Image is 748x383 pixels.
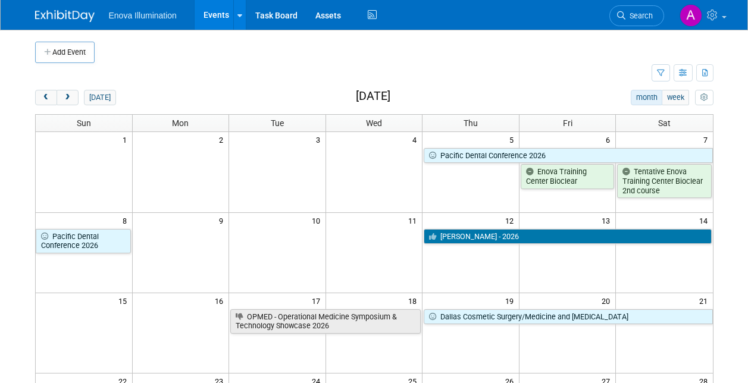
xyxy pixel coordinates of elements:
[36,229,131,253] a: Pacific Dental Conference 2026
[662,90,689,105] button: week
[214,293,229,308] span: 16
[172,118,189,128] span: Mon
[698,213,713,228] span: 14
[631,90,662,105] button: month
[609,5,664,26] a: Search
[617,164,711,198] a: Tentative Enova Training Center Bioclear 2nd course
[366,118,382,128] span: Wed
[695,90,713,105] button: myCustomButton
[600,293,615,308] span: 20
[121,213,132,228] span: 8
[356,90,390,103] h2: [DATE]
[109,11,177,20] span: Enova Illumination
[600,213,615,228] span: 13
[311,293,326,308] span: 17
[35,10,95,22] img: ExhibitDay
[698,293,713,308] span: 21
[625,11,653,20] span: Search
[218,213,229,228] span: 9
[407,293,422,308] span: 18
[424,148,712,164] a: Pacific Dental Conference 2026
[271,118,284,128] span: Tue
[680,4,702,27] img: Andrea Miller
[315,132,326,147] span: 3
[77,118,91,128] span: Sun
[35,90,57,105] button: prev
[424,309,712,325] a: Dallas Cosmetic Surgery/Medicine and [MEDICAL_DATA]
[57,90,79,105] button: next
[605,132,615,147] span: 6
[563,118,572,128] span: Fri
[464,118,478,128] span: Thu
[424,229,711,244] a: [PERSON_NAME] - 2026
[521,164,615,189] a: Enova Training Center Bioclear
[411,132,422,147] span: 4
[218,132,229,147] span: 2
[658,118,671,128] span: Sat
[508,132,519,147] span: 5
[407,213,422,228] span: 11
[35,42,95,63] button: Add Event
[121,132,132,147] span: 1
[702,132,713,147] span: 7
[117,293,132,308] span: 15
[84,90,115,105] button: [DATE]
[230,309,421,334] a: OPMED - Operational Medicine Symposium & Technology Showcase 2026
[504,293,519,308] span: 19
[504,213,519,228] span: 12
[311,213,326,228] span: 10
[700,94,708,102] i: Personalize Calendar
